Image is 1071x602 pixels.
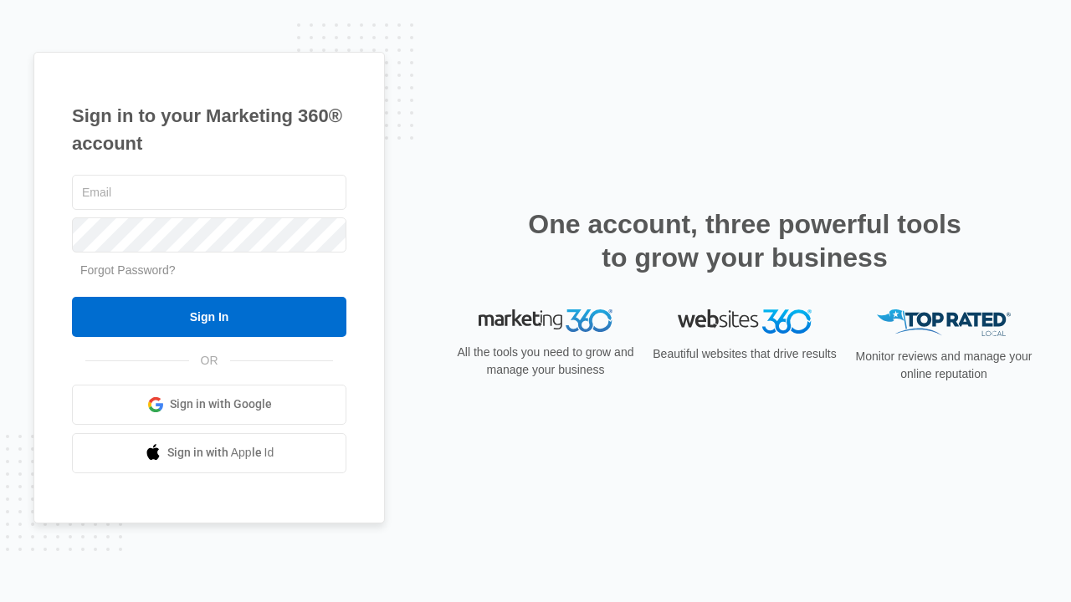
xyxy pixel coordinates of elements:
[72,175,346,210] input: Email
[523,207,966,274] h2: One account, three powerful tools to grow your business
[167,444,274,462] span: Sign in with Apple Id
[850,348,1038,383] p: Monitor reviews and manage your online reputation
[72,297,346,337] input: Sign In
[452,344,639,379] p: All the tools you need to grow and manage your business
[678,309,812,334] img: Websites 360
[72,433,346,473] a: Sign in with Apple Id
[80,263,176,277] a: Forgot Password?
[72,385,346,425] a: Sign in with Google
[189,352,230,370] span: OR
[651,345,838,363] p: Beautiful websites that drive results
[877,309,1011,337] img: Top Rated Local
[479,309,612,333] img: Marketing 360
[170,395,272,413] span: Sign in with Google
[72,102,346,157] h1: Sign in to your Marketing 360® account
